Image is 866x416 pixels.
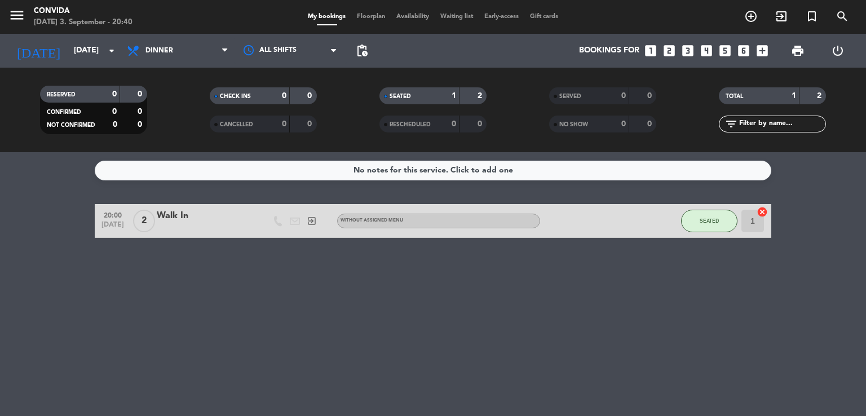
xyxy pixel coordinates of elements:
span: RESCHEDULED [390,122,431,127]
div: LOG OUT [818,34,858,68]
span: Early-access [479,14,524,20]
i: looks_two [662,43,677,58]
span: Dinner [145,47,173,55]
span: print [791,44,805,57]
div: Walk In [157,209,253,223]
span: SERVED [559,94,581,99]
strong: 0 [138,121,144,129]
strong: 0 [478,120,484,128]
strong: 0 [282,120,286,128]
i: menu [8,7,25,24]
i: filter_list [724,117,738,131]
span: CONFIRMED [47,109,81,115]
span: Without assigned menu [341,218,403,223]
span: CANCELLED [220,122,253,127]
strong: 0 [113,121,117,129]
i: looks_one [643,43,658,58]
span: Gift cards [524,14,564,20]
i: turned_in_not [805,10,819,23]
button: menu [8,7,25,28]
span: SEATED [390,94,411,99]
strong: 0 [138,90,144,98]
span: SEATED [700,218,719,224]
span: NOT CONFIRMED [47,122,95,128]
strong: 1 [792,92,796,100]
strong: 2 [478,92,484,100]
strong: 0 [307,92,314,100]
i: arrow_drop_down [105,44,118,57]
i: looks_6 [736,43,751,58]
span: CHECK INS [220,94,251,99]
span: Bookings for [579,46,639,55]
span: My bookings [302,14,351,20]
input: Filter by name... [738,118,825,130]
div: No notes for this service. Click to add one [354,164,513,177]
i: looks_4 [699,43,714,58]
i: search [836,10,849,23]
span: 2 [133,210,155,232]
strong: 1 [452,92,456,100]
i: exit_to_app [775,10,788,23]
i: add_circle_outline [744,10,758,23]
strong: 0 [621,120,626,128]
i: looks_3 [681,43,695,58]
span: NO SHOW [559,122,588,127]
span: TOTAL [726,94,743,99]
div: CONVIDA [34,6,132,17]
span: Floorplan [351,14,391,20]
strong: 0 [452,120,456,128]
strong: 2 [817,92,824,100]
strong: 0 [647,92,654,100]
i: [DATE] [8,38,68,63]
span: 20:00 [99,208,127,221]
i: exit_to_app [307,216,317,226]
strong: 0 [307,120,314,128]
strong: 0 [647,120,654,128]
i: cancel [757,206,768,218]
span: RESERVED [47,92,76,98]
span: pending_actions [355,44,369,57]
div: [DATE] 3. September - 20:40 [34,17,132,28]
i: add_box [755,43,770,58]
span: [DATE] [99,221,127,234]
strong: 0 [282,92,286,100]
strong: 0 [112,108,117,116]
strong: 0 [138,108,144,116]
span: Waiting list [435,14,479,20]
button: SEATED [681,210,737,232]
strong: 0 [112,90,117,98]
i: looks_5 [718,43,732,58]
i: power_settings_new [831,44,845,57]
strong: 0 [621,92,626,100]
span: Availability [391,14,435,20]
